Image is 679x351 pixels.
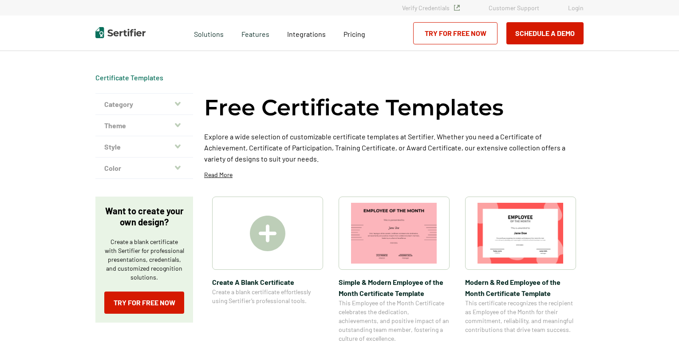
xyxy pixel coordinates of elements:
[413,22,497,44] a: Try for Free Now
[104,205,184,228] p: Want to create your own design?
[194,28,224,39] span: Solutions
[95,158,193,179] button: Color
[343,30,365,38] span: Pricing
[402,4,460,12] a: Verify Credentials
[104,292,184,314] a: Try for Free Now
[343,28,365,39] a: Pricing
[95,73,163,82] a: Certificate Templates
[465,197,576,343] a: Modern & Red Employee of the Month Certificate TemplateModern & Red Employee of the Month Certifi...
[568,4,584,12] a: Login
[339,299,450,343] span: This Employee of the Month Certificate celebrates the dedication, achievements, and positive impa...
[95,27,146,38] img: Sertifier | Digital Credentialing Platform
[287,28,326,39] a: Integrations
[339,197,450,343] a: Simple & Modern Employee of the Month Certificate TemplateSimple & Modern Employee of the Month C...
[104,237,184,282] p: Create a blank certificate with Sertifier for professional presentations, credentials, and custom...
[95,115,193,136] button: Theme
[465,276,576,299] span: Modern & Red Employee of the Month Certificate Template
[339,276,450,299] span: Simple & Modern Employee of the Month Certificate Template
[351,203,437,264] img: Simple & Modern Employee of the Month Certificate Template
[95,94,193,115] button: Category
[241,28,269,39] span: Features
[95,73,163,82] div: Breadcrumb
[465,299,576,334] span: This certificate recognizes the recipient as Employee of the Month for their commitment, reliabil...
[489,4,539,12] a: Customer Support
[454,5,460,11] img: Verified
[250,216,285,251] img: Create A Blank Certificate
[478,203,564,264] img: Modern & Red Employee of the Month Certificate Template
[204,170,233,179] p: Read More
[204,93,504,122] h1: Free Certificate Templates
[95,136,193,158] button: Style
[204,131,584,164] p: Explore a wide selection of customizable certificate templates at Sertifier. Whether you need a C...
[212,276,323,288] span: Create A Blank Certificate
[287,30,326,38] span: Integrations
[212,288,323,305] span: Create a blank certificate effortlessly using Sertifier’s professional tools.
